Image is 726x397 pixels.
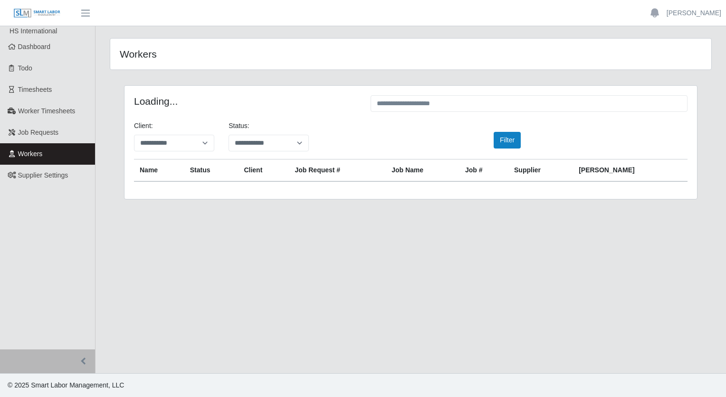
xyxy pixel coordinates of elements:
th: Name [134,159,184,182]
span: Worker Timesheets [18,107,75,115]
th: [PERSON_NAME] [573,159,688,182]
a: [PERSON_NAME] [667,8,721,18]
span: HS International [10,27,57,35]
th: Job # [459,159,508,182]
span: Todo [18,64,32,72]
span: Workers [18,150,43,158]
th: Client [238,159,289,182]
th: Status [184,159,239,182]
th: Job Request # [289,159,386,182]
button: Filter [494,132,521,149]
span: Timesheets [18,86,52,93]
th: Job Name [386,159,459,182]
img: SLM Logo [13,8,61,19]
span: Supplier Settings [18,171,68,179]
span: Job Requests [18,129,59,136]
th: Supplier [508,159,573,182]
span: © 2025 Smart Labor Management, LLC [8,381,124,389]
label: Status: [229,121,249,131]
span: Dashboard [18,43,51,50]
h4: Loading... [134,95,356,107]
h4: Workers [120,48,354,60]
label: Client: [134,121,153,131]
